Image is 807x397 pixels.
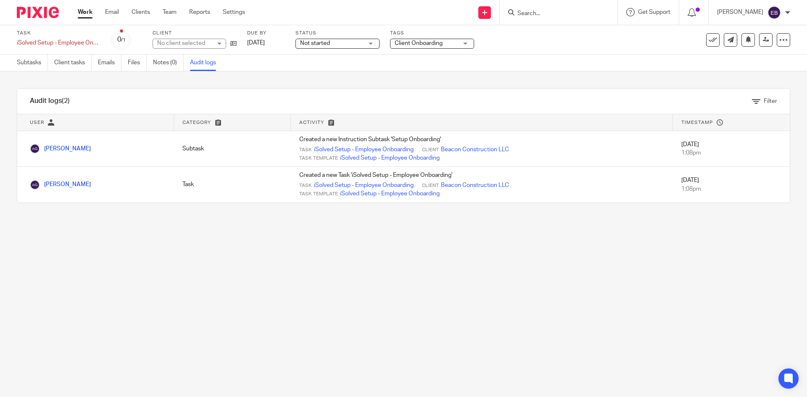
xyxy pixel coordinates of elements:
[157,39,212,47] div: No client selected
[291,167,673,202] td: Created a new Task 'iSolved Setup - Employee Onboarding'
[422,182,439,189] span: Client
[174,167,291,202] td: Task
[681,149,781,157] div: 1:08pm
[441,181,509,189] a: Beacon Construction LLC
[223,8,245,16] a: Settings
[190,55,222,71] a: Audit logs
[717,8,763,16] p: [PERSON_NAME]
[767,6,781,19] img: svg%3E
[395,40,443,46] span: Client Onboarding
[517,10,592,18] input: Search
[247,40,265,46] span: [DATE]
[764,98,777,104] span: Filter
[132,8,150,16] a: Clients
[105,8,119,16] a: Email
[117,35,126,45] div: 0
[30,120,44,125] span: User
[314,145,414,154] a: iSolved Setup - Employee Onboarding
[441,145,509,154] a: Beacon Construction LLC
[247,30,285,37] label: Due by
[299,120,324,125] span: Activity
[189,8,210,16] a: Reports
[30,144,40,154] img: Amber Gassman
[17,39,101,47] div: iSolved Setup - Employee Onboarding
[17,55,48,71] a: Subtasks
[78,8,92,16] a: Work
[340,154,440,162] a: iSolved Setup - Employee Onboarding
[681,185,781,193] div: 1:08pm
[128,55,147,71] a: Files
[163,8,177,16] a: Team
[153,55,184,71] a: Notes (0)
[299,147,312,153] span: Task
[182,120,211,125] span: Category
[30,146,91,152] a: [PERSON_NAME]
[30,181,91,187] a: [PERSON_NAME]
[299,155,338,162] span: Task Template
[30,180,40,190] img: Amber Gassman
[17,7,59,18] img: Pixie
[300,40,330,46] span: Not started
[422,147,439,153] span: Client
[153,30,237,37] label: Client
[174,131,291,167] td: Subtask
[291,131,673,167] td: Created a new Instruction Subtask 'Setup Onboarding'
[314,181,414,189] a: iSolved Setup - Employee Onboarding
[390,30,474,37] label: Tags
[673,131,790,167] td: [DATE]
[340,189,440,198] a: iSolved Setup - Employee Onboarding
[299,182,312,189] span: Task
[121,38,126,42] small: /1
[638,9,670,15] span: Get Support
[681,120,713,125] span: Timestamp
[673,167,790,202] td: [DATE]
[98,55,121,71] a: Emails
[295,30,380,37] label: Status
[54,55,92,71] a: Client tasks
[17,30,101,37] label: Task
[299,191,338,197] span: Task Template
